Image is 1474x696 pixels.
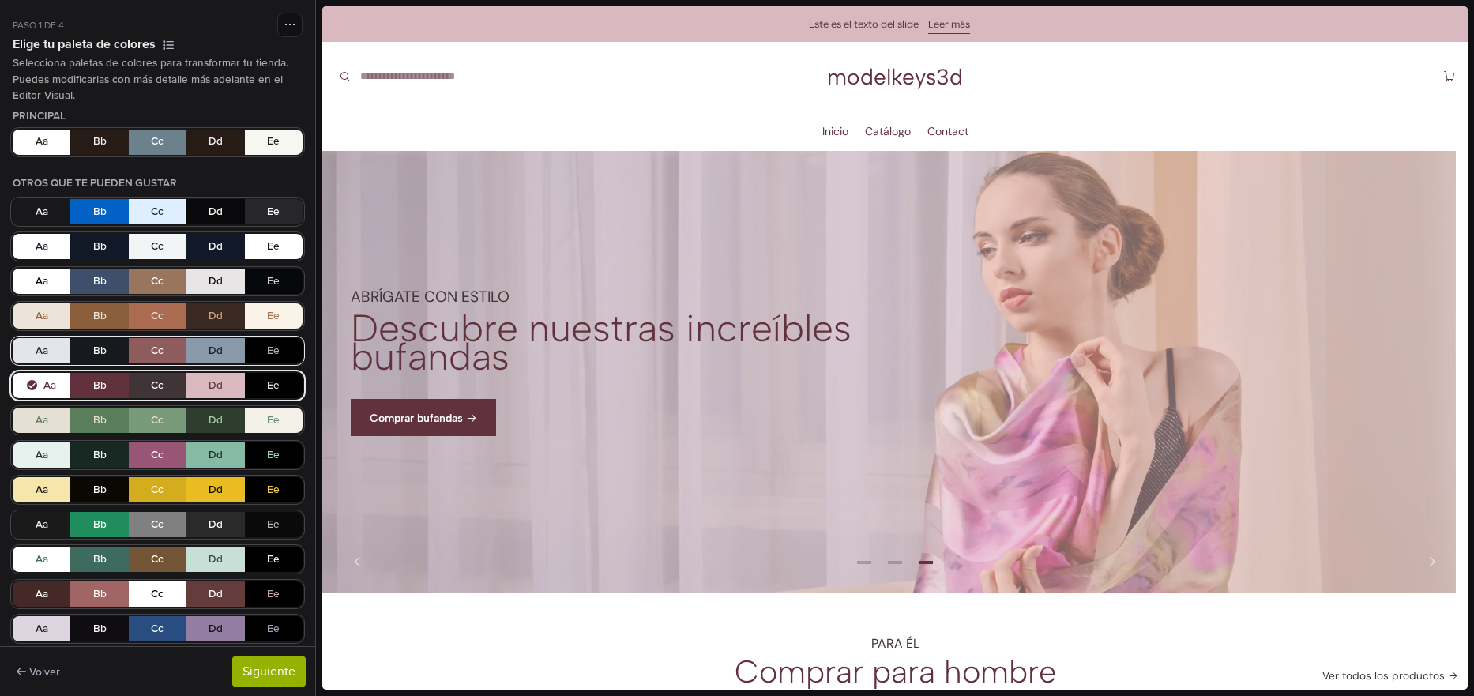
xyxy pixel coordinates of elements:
[9,660,67,684] button: Volver
[28,547,52,566] button: Previous slide
[13,477,303,502] button: AaBbCcDdEe
[9,55,36,86] button: Buscar
[13,547,303,572] button: AaBbCcDdEe
[13,269,303,294] button: AaBbCcDdEe
[13,616,303,641] button: AaBbCcDdEe
[13,581,303,607] button: AaBbCcDdEe
[505,59,641,81] a: modelkeys3d
[13,37,156,52] h3: Elige tu paleta de colores
[13,130,303,155] button: AaBbCcDdEe
[13,234,303,259] button: AaBbCcDdEe
[13,442,303,468] button: AaBbCcDdEe
[13,373,303,398] button: AaBbCcDdEe
[13,177,177,190] h4: Otros que te pueden gustar
[232,656,306,687] button: Siguiente
[605,105,646,145] a: Contact
[532,547,551,566] span: Go to slide 1
[13,55,303,103] div: Selecciona paletas de colores para transformar tu tienda. Puedes modificarlas con más detalle más...
[543,105,588,145] a: Catálogo
[13,199,303,224] button: AaBbCcDdEe
[500,105,526,145] a: Inicio
[563,547,582,566] span: Go to slide 2
[1000,661,1136,679] a: Ver todos los productos
[296,631,850,644] div: Para él
[13,303,303,329] button: AaBbCcDdEe
[1118,59,1136,81] button: Carro
[13,512,303,537] button: AaBbCcDdEe
[594,547,613,566] span: Go to slide 3
[296,653,850,677] h2: Comprar para hombre
[13,338,303,363] button: AaBbCcDdEe
[13,18,64,32] span: Paso 1 de 4
[1093,547,1117,566] button: Next slide
[13,408,303,433] button: AaBbCcDdEe
[13,110,66,122] h4: Principal
[1000,663,1122,676] span: Ver todos los productos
